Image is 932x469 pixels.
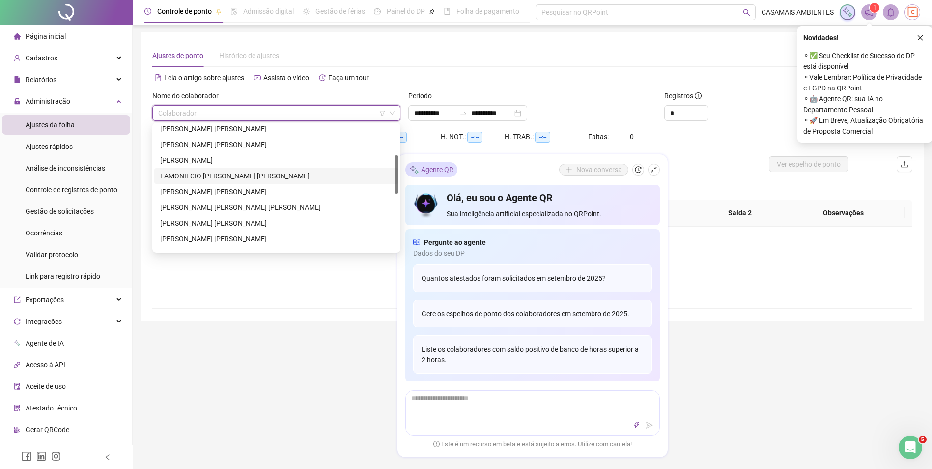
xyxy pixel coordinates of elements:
[26,382,66,390] span: Aceite de uso
[26,97,70,105] span: Administração
[14,55,21,61] span: user-add
[433,440,632,449] span: Este é um recurso em beta e está sujeito a erros. Utilize com cautela!
[631,419,643,431] button: thunderbolt
[377,131,441,143] div: HE 3:
[803,50,926,72] span: ⚬ ✅ Seu Checklist de Sucesso do DP está disponível
[409,164,419,175] img: sparkle-icon.fc2bf0ac1784a2077858766a79e2daf3.svg
[160,171,393,181] div: LAMONIECIO [PERSON_NAME] [PERSON_NAME]
[160,186,393,197] div: [PERSON_NAME] [PERSON_NAME]
[26,296,64,304] span: Exportações
[104,454,111,461] span: left
[633,422,640,429] span: thunderbolt
[14,98,21,105] span: lock
[26,229,62,237] span: Ocorrências
[26,272,100,280] span: Link para registro rápido
[22,451,31,461] span: facebook
[762,7,834,18] span: CASAMAIS AMBIENTES
[413,300,652,327] div: Gere os espelhos de ponto dos colaboradores em setembro de 2025.
[630,133,634,141] span: 0
[26,54,57,62] span: Cadastros
[743,9,750,16] span: search
[691,200,789,227] th: Saída 2
[769,156,848,172] button: Ver espelho de ponto
[870,3,879,13] sup: 1
[379,110,385,116] span: filter
[230,8,237,15] span: file-done
[459,109,467,117] span: to
[413,335,652,374] div: Liste os colaboradores com saldo positivo de banco de horas superior a 2 horas.
[413,237,420,248] span: read
[154,168,398,184] div: LAMONIECIO MOTA RODRIGUES
[160,234,393,244] div: [PERSON_NAME] [PERSON_NAME]
[152,52,203,59] span: Ajustes de ponto
[26,318,62,325] span: Integrações
[919,436,927,443] span: 5
[243,7,294,15] span: Admissão digital
[14,318,21,325] span: sync
[51,451,61,461] span: instagram
[695,92,702,99] span: info-circle
[389,110,395,116] span: down
[160,155,393,166] div: [PERSON_NAME]
[588,133,610,141] span: Faltas:
[459,109,467,117] span: swap-right
[160,249,393,260] div: [PERSON_NAME] DOS ANJOS [PERSON_NAME]
[14,33,21,40] span: home
[413,191,439,219] img: icon
[803,115,926,137] span: ⚬ 🚀 Em Breve, Atualização Obrigatória de Proposta Comercial
[559,164,628,176] button: Nova conversa
[263,74,309,82] span: Assista o vídeo
[164,74,244,82] span: Leia o artigo sobre ajustes
[164,274,901,285] div: Não há dados
[447,191,651,205] h4: Olá, eu sou o Agente QR
[842,7,853,18] img: sparkle-icon.fc2bf0ac1784a2077858766a79e2daf3.svg
[154,247,398,263] div: NATALIA DOS ANJOS DE SOUZA
[26,32,66,40] span: Página inicial
[424,237,486,248] span: Pergunte ao agente
[154,231,398,247] div: MARYNA MENDES CLEMENTE
[254,74,261,81] span: youtube
[650,166,657,173] span: shrink
[26,186,117,194] span: Controle de registros de ponto
[635,166,642,173] span: history
[899,436,922,459] iframe: Intercom live chat
[803,93,926,115] span: ⚬ 🤖 Agente QR: sua IA no Departamento Pessoal
[26,164,105,172] span: Análise de inconsistências
[444,8,451,15] span: book
[14,426,21,433] span: qrcode
[644,419,655,431] button: send
[26,207,94,215] span: Gestão de solicitações
[413,248,652,259] span: Dados do seu DP
[873,4,876,11] span: 1
[14,361,21,368] span: api
[160,139,393,150] div: [PERSON_NAME] [PERSON_NAME]
[447,208,651,219] span: Sua inteligência artificial especializada no QRPoint.
[405,162,457,177] div: Agente QR
[26,404,77,412] span: Atestado técnico
[219,52,279,59] span: Histórico de ajustes
[155,74,162,81] span: file-text
[505,131,588,143] div: H. TRAB.:
[319,74,326,81] span: history
[781,200,905,227] th: Observações
[14,76,21,83] span: file
[26,121,75,129] span: Ajustes da folha
[413,264,652,292] div: Quantos atestados foram solicitados em setembro de 2025?
[901,160,908,168] span: upload
[160,123,393,134] div: [PERSON_NAME] [PERSON_NAME]
[144,8,151,15] span: clock-circle
[803,32,839,43] span: Novidades !
[14,296,21,303] span: export
[154,152,398,168] div: JHORAM DIAS LINO
[374,8,381,15] span: dashboard
[433,440,440,447] span: exclamation-circle
[154,121,398,137] div: JHONATAN BRUNO SANTANA DE CARVALHO
[157,7,212,15] span: Controle de ponto
[26,251,78,259] span: Validar protocolo
[154,184,398,200] div: LEONARDO HENRIQUE ALARCAO MORAIS
[456,7,519,15] span: Folha de pagamento
[26,76,56,84] span: Relatórios
[917,34,924,41] span: close
[886,8,895,17] span: bell
[160,218,393,229] div: [PERSON_NAME] [PERSON_NAME]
